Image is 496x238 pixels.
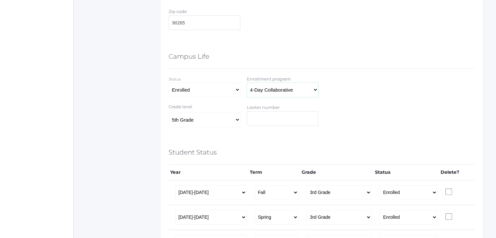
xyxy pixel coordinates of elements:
label: Enrollment program [247,76,291,82]
th: Year [169,165,248,180]
label: Locker number [247,105,280,110]
label: Zip code [169,9,187,14]
th: Status [373,165,439,180]
th: Delete? [439,165,474,180]
th: Grade [300,165,373,180]
th: Term [248,165,300,180]
h5: Student Status [169,147,217,158]
label: Grade level [169,104,240,110]
label: Status [169,77,181,82]
h5: Campus Life [169,51,209,62]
